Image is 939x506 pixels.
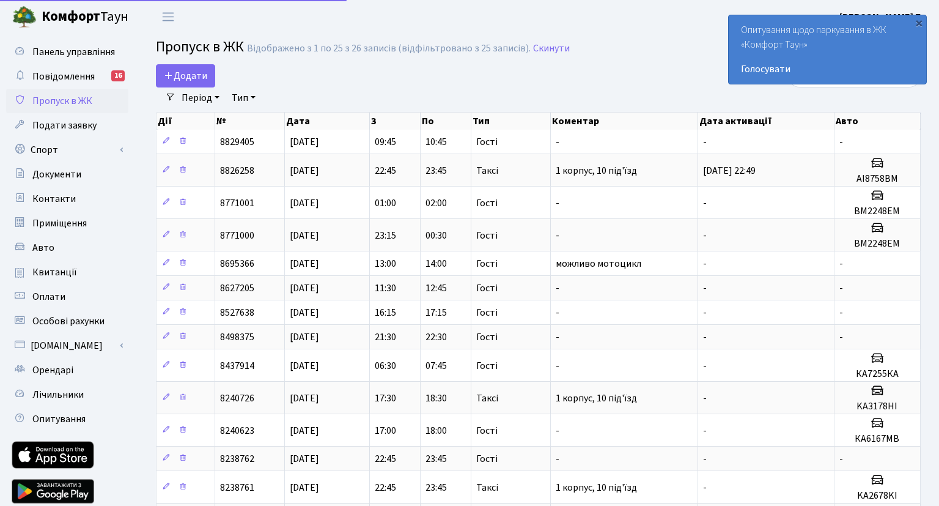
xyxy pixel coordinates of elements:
span: Гості [476,454,498,464]
span: Гості [476,361,498,371]
span: - [839,330,843,344]
a: Тип [227,87,260,108]
span: - [556,330,559,344]
th: Авто [834,113,921,130]
span: Панель управління [32,45,115,59]
span: 8240726 [220,392,254,405]
a: Контакти [6,187,128,211]
span: 17:30 [375,392,396,405]
th: Коментар [551,113,698,130]
span: - [556,452,559,466]
span: Опитування [32,412,86,426]
span: - [556,281,559,295]
span: 23:15 [375,229,396,242]
span: 22:45 [375,452,396,466]
span: - [839,257,843,270]
span: 09:45 [375,135,396,149]
span: - [703,229,707,242]
span: Таксі [476,393,498,403]
span: [DATE] [290,330,319,344]
th: № [215,113,285,130]
span: 16:15 [375,306,396,319]
th: Тип [471,113,550,130]
span: - [703,281,707,295]
span: 12:45 [425,281,447,295]
span: - [703,196,707,210]
span: [DATE] [290,135,319,149]
a: [DOMAIN_NAME] [6,333,128,358]
h5: АІ8758ВМ [839,173,915,185]
b: Комфорт [42,7,100,26]
span: 01:00 [375,196,396,210]
span: 8771000 [220,229,254,242]
span: Таун [42,7,128,28]
span: можливо мотоцикл [556,257,641,270]
span: 18:30 [425,392,447,405]
span: - [703,481,707,494]
span: 22:45 [375,164,396,177]
th: Дата активації [698,113,834,130]
span: [DATE] [290,164,319,177]
span: Гості [476,332,498,342]
span: 8695366 [220,257,254,270]
div: Відображено з 1 по 25 з 26 записів (відфільтровано з 25 записів). [247,43,531,54]
span: - [556,424,559,437]
a: Подати заявку [6,113,128,138]
span: 8829405 [220,135,254,149]
h5: КА7255КА [839,368,915,380]
a: Документи [6,162,128,187]
span: Таксі [476,483,498,493]
span: - [703,424,707,437]
span: 1 корпус, 10 під'їзд [556,481,637,494]
span: 1 корпус, 10 під'їзд [556,392,637,405]
span: 8238761 [220,481,254,494]
span: 22:30 [425,330,447,344]
span: Лічильники [32,388,84,401]
a: Спорт [6,138,128,162]
span: Авто [32,241,54,255]
a: Опитування [6,407,128,431]
span: Особові рахунки [32,314,105,328]
th: По [421,113,471,130]
span: [DATE] [290,452,319,466]
span: - [839,306,843,319]
span: [DATE] [290,257,319,270]
span: 8527638 [220,306,254,319]
th: Дата [285,113,370,130]
span: Подати заявку [32,119,97,132]
span: 8771001 [220,196,254,210]
a: Голосувати [741,62,914,76]
span: [DATE] [290,281,319,295]
span: Таксі [476,166,498,176]
span: [DATE] [290,229,319,242]
span: [DATE] [290,359,319,373]
a: Додати [156,64,215,87]
a: Квитанції [6,260,128,285]
a: Пропуск в ЖК [6,89,128,113]
div: × [913,17,925,29]
a: Орендарі [6,358,128,382]
span: - [556,306,559,319]
a: [PERSON_NAME] Б. [839,10,924,24]
span: Гості [476,231,498,240]
span: Приміщення [32,217,87,230]
span: - [703,359,707,373]
span: 8627205 [220,281,254,295]
span: - [703,257,707,270]
span: Гості [476,283,498,293]
span: [DATE] [290,481,319,494]
button: Переключити навігацію [153,7,183,27]
span: - [556,135,559,149]
img: logo.png [12,5,37,29]
a: Авто [6,236,128,260]
span: - [839,452,843,466]
span: [DATE] [290,424,319,437]
span: - [703,392,707,405]
span: Повідомлення [32,70,95,83]
span: 17:00 [375,424,396,437]
h5: KA3178HI [839,401,915,412]
h5: КА6167МВ [839,433,915,445]
span: - [556,359,559,373]
th: Дії [156,113,215,130]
